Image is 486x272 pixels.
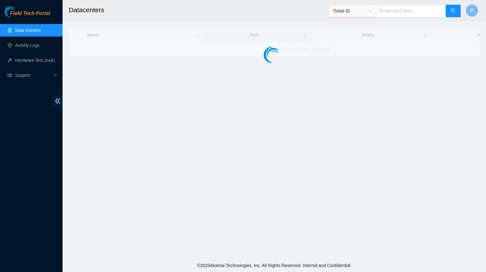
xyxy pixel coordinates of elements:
a: Activity Logs [15,43,40,48]
span: Field Tech Portal [10,11,50,17]
span: read [8,73,12,77]
span: Ticket ID [333,6,372,16]
a: Akamai TechnologiesField Tech Portal [5,11,50,19]
footer: © 2025 Akamai Technologies, Inc. All Rights Reserved. Internal and Confidential. [63,259,486,272]
input: Enter text here... [376,5,446,17]
span: search [451,8,456,14]
button: P [466,4,478,17]
span: Support [15,69,52,82]
img: Akamai Technologies [5,6,32,17]
button: search [446,5,461,17]
a: Hardware Test (isok) [15,58,55,63]
span: double-left [53,95,63,107]
a: Data Centers [15,28,41,33]
span: P [470,7,474,15]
